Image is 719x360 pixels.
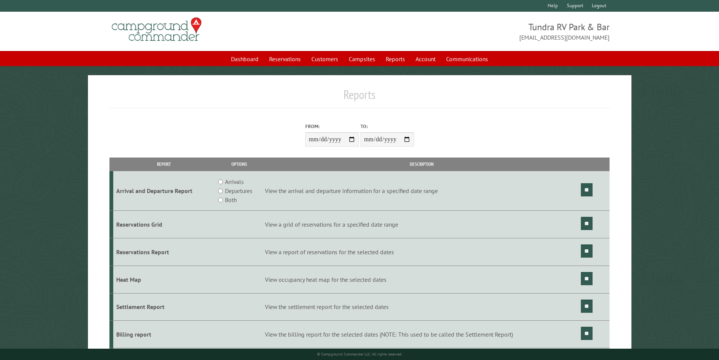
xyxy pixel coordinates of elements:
[344,52,380,66] a: Campsites
[264,171,580,211] td: View the arrival and departure information for a specified date range
[226,52,263,66] a: Dashboard
[264,158,580,171] th: Description
[264,266,580,293] td: View occupancy heat map for the selected dates
[214,158,263,171] th: Options
[113,171,215,211] td: Arrival and Departure Report
[113,293,215,321] td: Settlement Report
[307,52,343,66] a: Customers
[225,186,252,195] label: Departures
[317,352,402,357] small: © Campground Commander LLC. All rights reserved.
[113,158,215,171] th: Report
[113,211,215,238] td: Reservations Grid
[225,177,244,186] label: Arrivals
[442,52,493,66] a: Communications
[360,123,414,130] label: To:
[109,87,610,108] h1: Reports
[264,321,580,348] td: View the billing report for the selected dates (NOTE: This used to be called the Settlement Report)
[113,321,215,348] td: Billing report
[264,293,580,321] td: View the settlement report for the selected dates
[264,238,580,266] td: View a report of reservations for the selected dates
[113,266,215,293] td: Heat Map
[109,15,204,44] img: Campground Commander
[225,195,237,204] label: Both
[381,52,410,66] a: Reports
[265,52,305,66] a: Reservations
[411,52,440,66] a: Account
[113,238,215,266] td: Reservations Report
[360,21,610,42] span: Tundra RV Park & Bar [EMAIL_ADDRESS][DOMAIN_NAME]
[305,123,359,130] label: From:
[264,211,580,238] td: View a grid of reservations for a specified date range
